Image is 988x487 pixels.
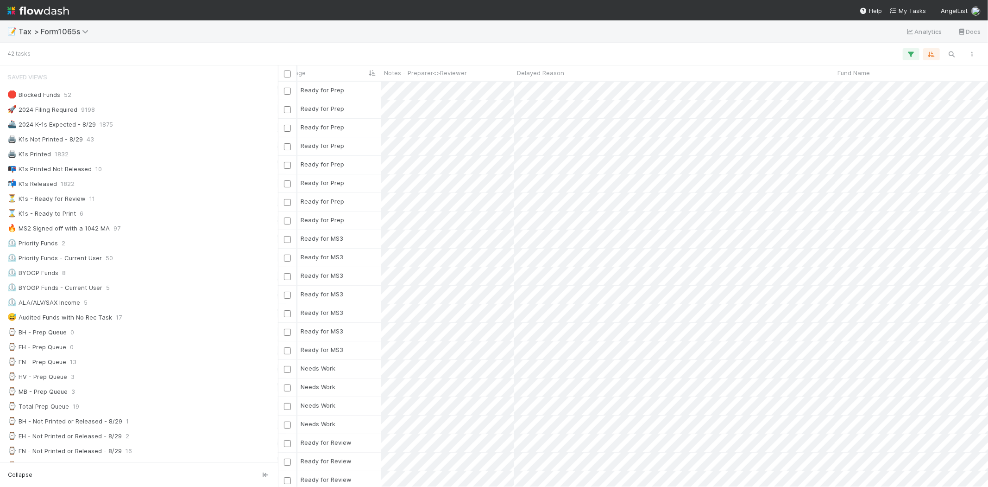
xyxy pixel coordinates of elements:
span: ⏳ [7,194,17,202]
div: Needs Work [289,364,335,373]
span: Ready for Prep [289,105,344,112]
span: ⌛ [7,209,17,217]
a: Docs [957,26,981,37]
span: 2 [126,430,129,442]
div: 2024 K-1s Expected - 8/29 [7,119,96,130]
span: 📬 [7,179,17,187]
span: 😅 [7,313,17,321]
span: Ready for Review [289,457,352,465]
div: Ready for Review [289,475,352,484]
div: Ready for Prep [289,160,344,169]
div: Ready for Review [289,456,352,466]
span: ⌚ [7,358,17,365]
span: 🚀 [7,105,17,113]
span: Fund Name [837,68,870,77]
div: Ready for MS3 [289,308,343,317]
span: Ready for Review [289,476,352,483]
span: Delayed Reason [517,68,564,77]
span: 📝 [7,27,17,35]
div: HV - Not Printed or Released - 8/29 [7,460,123,472]
span: Needs Work [289,402,335,409]
div: K1s Released [7,178,57,190]
span: My Tasks [889,7,926,14]
span: Needs Work [289,365,335,372]
div: BYOGP Funds [7,267,58,279]
span: Needs Work [289,383,335,391]
div: FN - Not Printed or Released - 8/29 [7,445,122,457]
span: Ready for Prep [289,123,344,131]
div: Audited Funds with No Rec Task [7,312,112,323]
div: K1s Printed Not Released [7,163,92,175]
span: 9198 [81,104,95,115]
span: Ready for Prep [289,198,344,205]
input: Toggle Row Selected [284,403,291,410]
span: 🛑 [7,90,17,98]
div: Priority Funds [7,237,58,249]
span: Stage [289,68,306,77]
div: K1s - Ready to Print [7,208,76,219]
div: BH - Prep Queue [7,327,67,338]
span: 🖨️ [7,150,17,158]
span: ⌚ [7,372,17,380]
input: Toggle Row Selected [284,255,291,262]
div: EH - Prep Queue [7,341,66,353]
span: 1 [126,416,129,427]
span: AngelList [941,7,968,14]
div: Ready for MS3 [289,271,343,280]
span: ⌚ [7,447,17,455]
span: Ready for Prep [289,86,344,94]
span: 11 [89,193,95,205]
span: Notes - Preparer<>Reviewer [384,68,467,77]
input: Toggle Row Selected [284,162,291,169]
span: 52 [64,89,71,101]
span: 43 [87,134,94,145]
span: ⏲️ [7,298,17,306]
div: FN - Prep Queue [7,356,66,368]
div: Blocked Funds [7,89,60,101]
div: MS2 Signed off with a 1042 MA [7,223,110,234]
input: Toggle Row Selected [284,143,291,150]
input: Toggle Row Selected [284,422,291,429]
span: 5 [84,297,88,308]
input: Toggle Row Selected [284,292,291,299]
div: Priority Funds - Current User [7,252,102,264]
span: 50 [106,252,113,264]
span: ⏲️ [7,239,17,247]
span: ⏲️ [7,283,17,291]
input: Toggle Row Selected [284,180,291,187]
span: ⌚ [7,461,17,469]
span: ⌚ [7,432,17,440]
span: 🔥 [7,224,17,232]
input: Toggle Row Selected [284,310,291,317]
div: Ready for MS3 [289,234,343,243]
span: 20 [126,460,134,472]
span: 1875 [100,119,113,130]
div: ALA/ALV/SAX Income [7,297,80,308]
div: K1s Printed [7,148,51,160]
img: avatar_66854b90-094e-431f-b713-6ac88429a2b8.png [971,6,981,16]
a: My Tasks [889,6,926,15]
div: Ready for MS3 [289,327,343,336]
span: Ready for MS3 [289,253,343,261]
span: ⌚ [7,402,17,410]
a: Analytics [906,26,942,37]
span: 2 [62,237,65,249]
span: 10 [95,163,102,175]
span: Ready for Prep [289,142,344,149]
div: MB - Prep Queue [7,386,68,397]
span: 📭 [7,165,17,173]
span: Ready for MS3 [289,235,343,242]
span: ⏲️ [7,269,17,276]
span: ⌚ [7,387,17,395]
input: Toggle Row Selected [284,199,291,206]
input: Toggle Row Selected [284,218,291,224]
div: K1s - Ready for Review [7,193,86,205]
span: Ready for Prep [289,160,344,168]
div: Ready for Prep [289,197,344,206]
span: 5 [106,282,110,294]
input: Toggle Row Selected [284,236,291,243]
span: 1832 [55,148,69,160]
div: Ready for Prep [289,215,344,224]
input: Toggle Row Selected [284,440,291,447]
span: 16 [126,445,132,457]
